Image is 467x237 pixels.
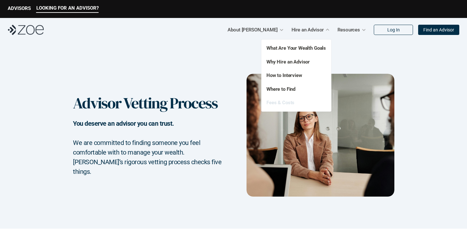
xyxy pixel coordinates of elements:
p: Log In [387,27,400,33]
p: Find an Advisor [423,27,454,33]
h1: Advisor Vetting Process [73,94,220,113]
a: How to Interview [266,72,302,78]
a: Fees & Costs [266,100,294,106]
a: Find an Advisor [418,25,459,35]
p: Hire an Advisor [292,25,324,35]
p: LOOKING FOR AN ADVISOR? [36,5,99,11]
a: What Are Your Wealth Goals [266,45,326,51]
p: About [PERSON_NAME] [228,25,277,35]
h2: You deserve an advisor you can trust. [73,119,221,138]
h2: We are committed to finding someone you feel comfortable with to manage your wealth. [PERSON_NAME... [73,138,221,176]
p: Resources [337,25,360,35]
p: ADVISORS [8,5,31,11]
a: Why Hire an Advisor [266,59,310,65]
a: Where to Find [266,86,295,92]
a: Log In [374,25,413,35]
